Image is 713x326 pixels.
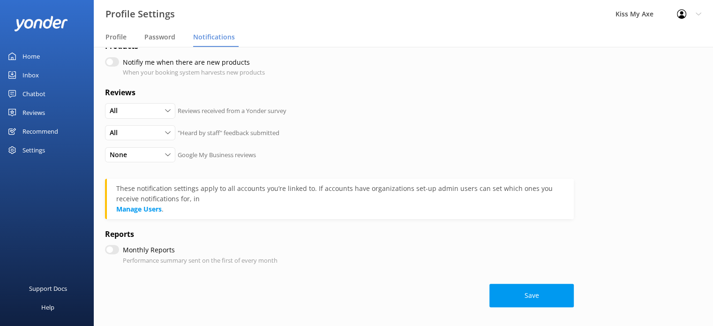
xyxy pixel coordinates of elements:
[123,57,260,68] label: Notifiy me when there are new products
[41,298,54,317] div: Help
[193,32,235,42] span: Notifications
[489,284,574,307] button: Save
[29,279,67,298] div: Support Docs
[105,228,574,241] h4: Reports
[144,32,175,42] span: Password
[105,87,574,99] h4: Reviews
[14,16,68,31] img: yonder-white-logo.png
[23,84,45,103] div: Chatbot
[178,106,286,116] p: Reviews received from a Yonder survey
[110,150,133,160] span: None
[178,150,256,160] p: Google My Business reviews
[110,128,123,138] span: All
[116,205,162,213] a: Manage Users
[123,68,265,77] p: When your booking system harvests new products
[178,128,279,138] p: "Heard by staff" feedback submitted
[123,256,278,265] p: Performance summary sent on the first of every month
[23,47,40,66] div: Home
[110,106,123,116] span: All
[105,32,127,42] span: Profile
[23,103,45,122] div: Reviews
[23,66,39,84] div: Inbox
[23,122,58,141] div: Recommend
[23,141,45,159] div: Settings
[123,245,273,255] label: Monthly Reports
[116,183,564,214] div: .
[105,7,175,22] h3: Profile Settings
[116,183,564,204] div: These notification settings apply to all accounts you’re linked to. If accounts have organization...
